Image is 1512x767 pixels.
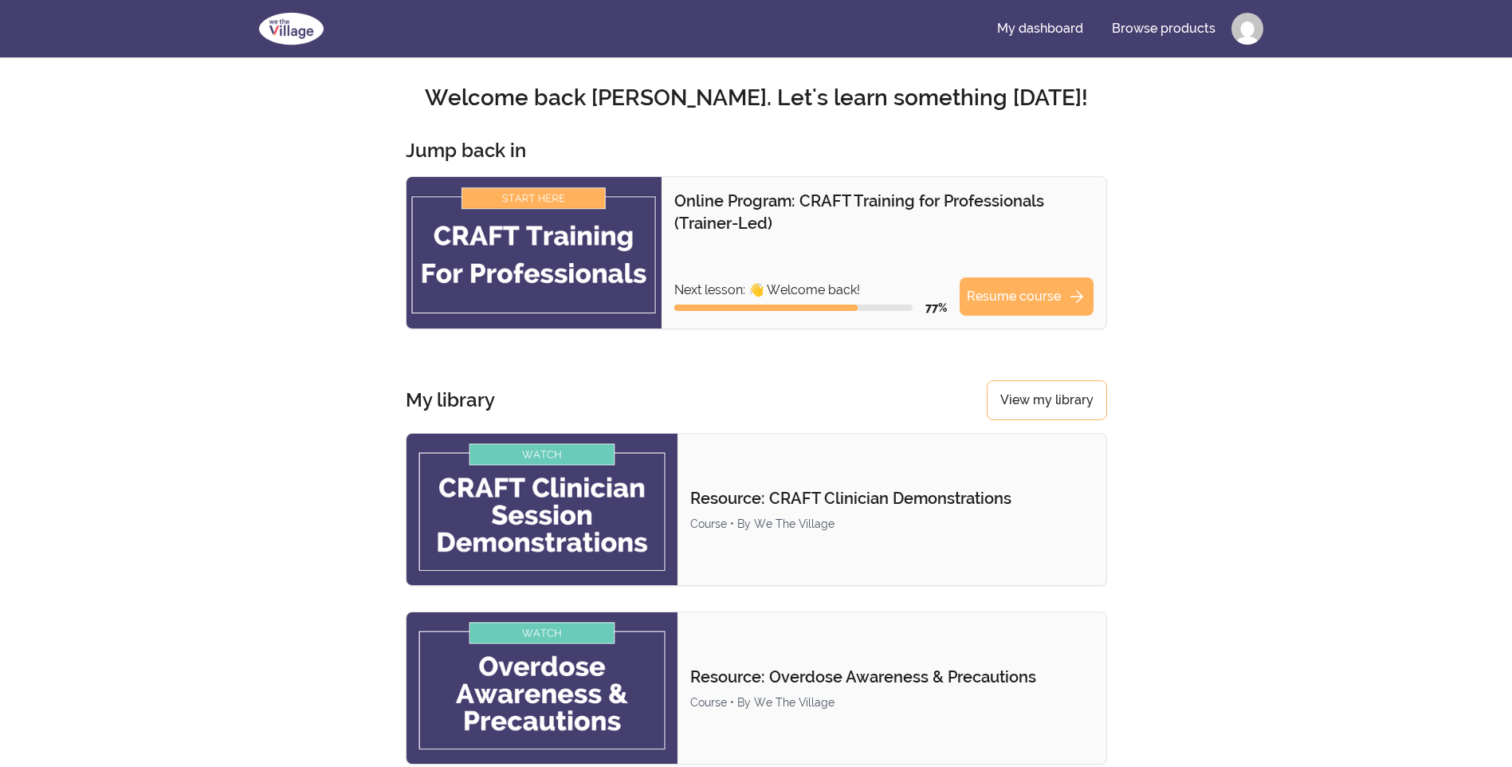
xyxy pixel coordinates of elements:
a: My dashboard [984,10,1096,48]
a: View my library [987,380,1107,420]
div: Course • By We The Village [690,694,1093,710]
span: arrow_forward [1067,287,1086,306]
p: Next lesson: 👋 Welcome back! [674,281,947,300]
a: Product image for Resource: Overdose Awareness & PrecautionsResource: Overdose Awareness & Precau... [406,612,1107,765]
a: Browse products [1099,10,1228,48]
img: Profile image for Samantha Bradley [1231,13,1263,45]
img: Product image for Resource: CRAFT Clinician Demonstrations [406,434,678,585]
a: Resume coursearrow_forward [960,277,1094,316]
img: We The Village logo [249,10,333,48]
h2: Welcome back [PERSON_NAME]. Let's learn something [DATE]! [249,84,1263,112]
img: Product image for Resource: Overdose Awareness & Precautions [406,612,678,764]
p: Resource: Overdose Awareness & Precautions [690,666,1093,688]
p: Online Program: CRAFT Training for Professionals (Trainer-Led) [674,190,1094,234]
div: Course progress [674,305,913,311]
span: 77 % [925,301,947,314]
div: Course • By We The Village [690,516,1093,532]
h3: My library [406,387,495,413]
a: Product image for Resource: CRAFT Clinician DemonstrationsResource: CRAFT Clinician Demonstration... [406,433,1107,586]
h3: Jump back in [406,138,526,163]
nav: Main [984,10,1263,48]
img: Product image for Online Program: CRAFT Training for Professionals (Trainer-Led) [406,177,662,328]
p: Resource: CRAFT Clinician Demonstrations [690,487,1093,509]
